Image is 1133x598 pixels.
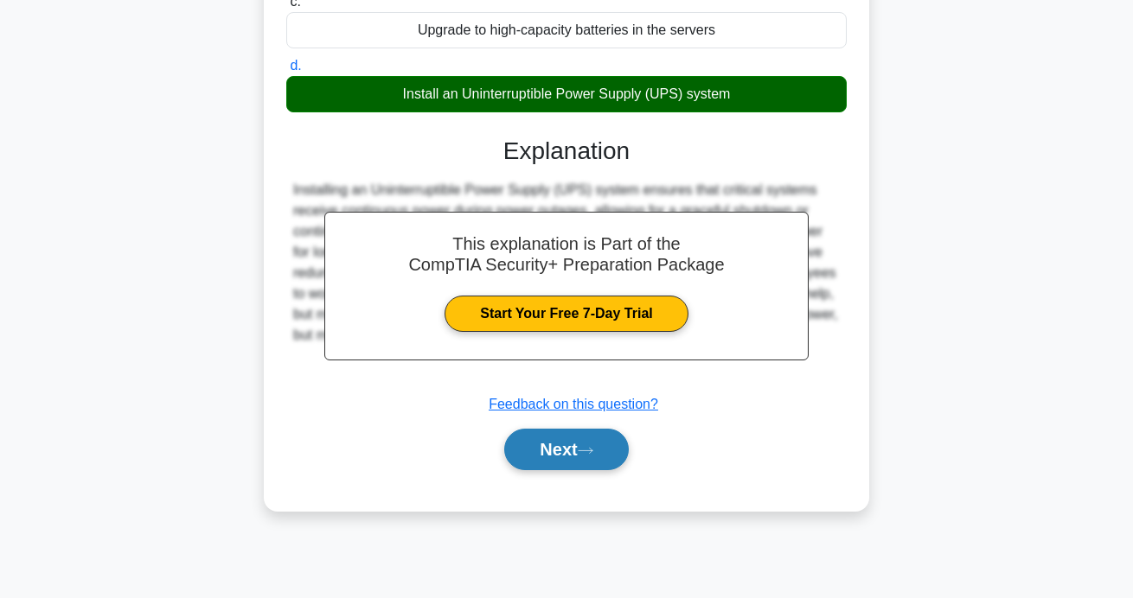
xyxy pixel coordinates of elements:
[445,296,688,332] a: Start Your Free 7-Day Trial
[286,76,847,112] div: Install an Uninterruptible Power Supply (UPS) system
[290,58,301,73] span: d.
[293,180,840,346] div: Installing an Uninterruptible Power Supply (UPS) system ensures that critical systems receive con...
[286,12,847,48] div: Upgrade to high-capacity batteries in the servers
[297,137,836,166] h3: Explanation
[504,429,628,470] button: Next
[489,397,658,411] a: Feedback on this question?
